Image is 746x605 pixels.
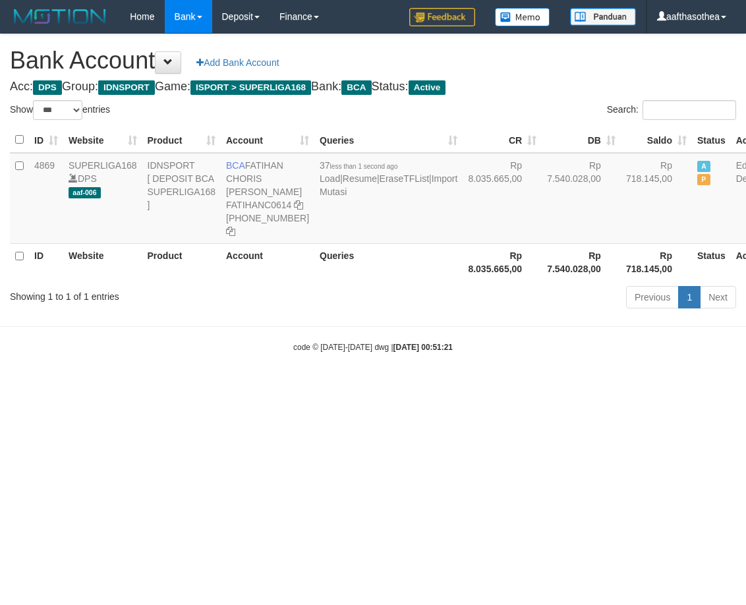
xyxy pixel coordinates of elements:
span: 37 [320,160,397,171]
th: Rp 7.540.028,00 [542,243,621,281]
div: Showing 1 to 1 of 1 entries [10,285,301,303]
span: Active [409,80,446,95]
span: IDNSPORT [98,80,155,95]
td: Rp 718.145,00 [621,153,692,244]
th: Rp 8.035.665,00 [463,243,542,281]
th: Account [221,243,314,281]
a: Copy 4062281727 to clipboard [226,226,235,237]
img: Button%20Memo.svg [495,8,550,26]
th: Rp 718.145,00 [621,243,692,281]
a: Previous [626,286,679,308]
th: Queries [314,243,463,281]
input: Search: [643,100,736,120]
a: Resume [343,173,377,184]
a: Load [320,173,340,184]
span: DPS [33,80,62,95]
a: Import Mutasi [320,173,457,197]
th: ID: activate to sort column ascending [29,127,63,153]
th: Product: activate to sort column ascending [142,127,221,153]
small: code © [DATE]-[DATE] dwg | [293,343,453,352]
span: Paused [697,174,710,185]
td: Rp 7.540.028,00 [542,153,621,244]
img: panduan.png [570,8,636,26]
th: CR: activate to sort column ascending [463,127,542,153]
th: Account: activate to sort column ascending [221,127,314,153]
span: less than 1 second ago [330,163,398,170]
td: Rp 8.035.665,00 [463,153,542,244]
a: FATIHANC0614 [226,200,291,210]
a: Add Bank Account [188,51,287,74]
a: SUPERLIGA168 [69,160,137,171]
a: EraseTFList [380,173,429,184]
label: Search: [607,100,736,120]
span: | | | [320,160,457,197]
a: Copy FATIHANC0614 to clipboard [294,200,303,210]
h4: Acc: Group: Game: Bank: Status: [10,80,736,94]
td: DPS [63,153,142,244]
th: Website: activate to sort column ascending [63,127,142,153]
img: MOTION_logo.png [10,7,110,26]
th: ID [29,243,63,281]
select: Showentries [33,100,82,120]
th: Status [692,243,731,281]
span: BCA [226,160,245,171]
a: 1 [678,286,701,308]
h1: Bank Account [10,47,736,74]
span: ISPORT > SUPERLIGA168 [190,80,311,95]
span: aaf-006 [69,187,101,198]
th: Saldo: activate to sort column ascending [621,127,692,153]
th: Product [142,243,221,281]
td: FATIHAN CHORIS [PERSON_NAME] [PHONE_NUMBER] [221,153,314,244]
a: Next [700,286,736,308]
th: Website [63,243,142,281]
th: Status [692,127,731,153]
strong: [DATE] 00:51:21 [393,343,453,352]
td: IDNSPORT [ DEPOSIT BCA SUPERLIGA168 ] [142,153,221,244]
span: Active [697,161,710,172]
th: Queries: activate to sort column ascending [314,127,463,153]
th: DB: activate to sort column ascending [542,127,621,153]
span: BCA [341,80,371,95]
td: 4869 [29,153,63,244]
img: Feedback.jpg [409,8,475,26]
label: Show entries [10,100,110,120]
